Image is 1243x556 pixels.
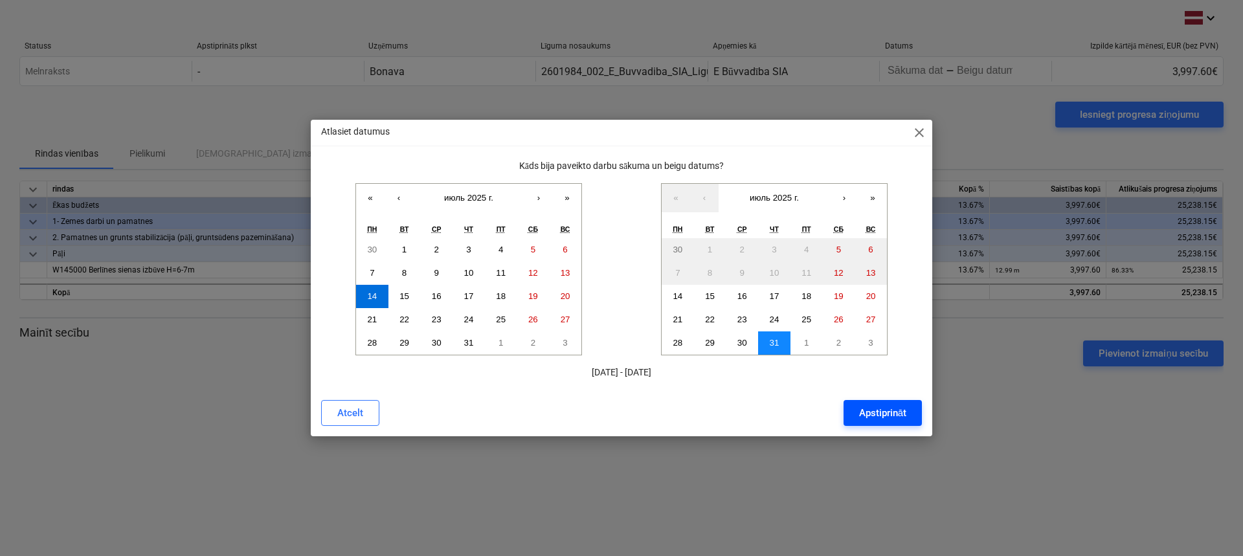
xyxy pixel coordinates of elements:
[912,125,927,140] span: close
[496,315,506,324] abbr: 25 июля 2025 г.
[356,238,388,261] button: 30 июня 2025 г.
[804,338,809,348] abbr: 1 августа 2025 г.
[834,225,844,233] abbr: суббота
[823,308,855,331] button: 26 июля 2025 г.
[705,338,715,348] abbr: 29 июля 2025 г.
[497,225,506,233] abbr: пятница
[855,285,887,308] button: 20 июля 2025 г.
[694,238,726,261] button: 1 июля 2025 г.
[400,225,409,233] abbr: вторник
[453,261,485,285] button: 10 июля 2025 г.
[823,331,855,355] button: 2 августа 2025 г.
[758,331,790,355] button: 31 июля 2025 г.
[790,285,823,308] button: 18 июля 2025 г.
[673,338,682,348] abbr: 28 июля 2025 г.
[321,400,379,426] button: Atcelt
[772,245,776,254] abbr: 3 июля 2025 г.
[706,225,715,233] abbr: вторник
[549,261,581,285] button: 13 июля 2025 г.
[726,331,758,355] button: 30 июля 2025 г.
[561,291,570,301] abbr: 20 июля 2025 г.
[432,291,442,301] abbr: 16 июля 2025 г.
[485,331,517,355] button: 1 августа 2025 г.
[388,238,421,261] button: 1 июля 2025 г.
[662,285,694,308] button: 14 июля 2025 г.
[708,268,712,278] abbr: 8 июля 2025 г.
[321,366,922,379] p: [DATE] - [DATE]
[498,245,503,254] abbr: 4 июля 2025 г.
[694,261,726,285] button: 8 июля 2025 г.
[388,285,421,308] button: 15 июля 2025 г.
[485,238,517,261] button: 4 июля 2025 г.
[694,285,726,308] button: 15 июля 2025 г.
[737,225,747,233] abbr: среда
[432,338,442,348] abbr: 30 июля 2025 г.
[549,308,581,331] button: 27 июля 2025 г.
[836,245,841,254] abbr: 5 июля 2025 г.
[561,268,570,278] abbr: 13 июля 2025 г.
[801,268,811,278] abbr: 11 июля 2025 г.
[337,405,363,421] div: Atcelt
[770,338,779,348] abbr: 31 июля 2025 г.
[485,285,517,308] button: 18 июля 2025 г.
[453,331,485,355] button: 31 июля 2025 г.
[399,338,409,348] abbr: 29 июля 2025 г.
[432,315,442,324] abbr: 23 июля 2025 г.
[866,291,876,301] abbr: 20 июля 2025 г.
[561,225,570,233] abbr: воскресенье
[432,225,442,233] abbr: среда
[356,184,385,212] button: «
[790,331,823,355] button: 1 августа 2025 г.
[496,291,506,301] abbr: 18 июля 2025 г.
[388,261,421,285] button: 8 июля 2025 г.
[834,291,844,301] abbr: 19 июля 2025 г.
[705,315,715,324] abbr: 22 июля 2025 г.
[367,315,377,324] abbr: 21 июля 2025 г.
[823,261,855,285] button: 12 июля 2025 г.
[726,238,758,261] button: 2 июля 2025 г.
[855,261,887,285] button: 13 июля 2025 г.
[453,238,485,261] button: 3 июля 2025 г.
[464,315,474,324] abbr: 24 июля 2025 г.
[758,285,790,308] button: 17 июля 2025 г.
[402,245,407,254] abbr: 1 июля 2025 г.
[563,245,567,254] abbr: 6 июля 2025 г.
[453,308,485,331] button: 24 июля 2025 г.
[662,331,694,355] button: 28 июля 2025 г.
[662,308,694,331] button: 21 июля 2025 г.
[549,285,581,308] button: 20 июля 2025 г.
[690,184,719,212] button: ‹
[464,291,474,301] abbr: 17 июля 2025 г.
[388,331,421,355] button: 29 июля 2025 г.
[388,308,421,331] button: 22 июля 2025 г.
[453,285,485,308] button: 17 июля 2025 г.
[356,261,388,285] button: 7 июля 2025 г.
[356,308,388,331] button: 21 июля 2025 г.
[662,238,694,261] button: 30 июня 2025 г.
[859,405,906,421] div: Apstiprināt
[802,225,811,233] abbr: пятница
[528,315,538,324] abbr: 26 июля 2025 г.
[464,268,474,278] abbr: 10 июля 2025 г.
[464,338,474,348] abbr: 31 июля 2025 г.
[758,238,790,261] button: 3 июля 2025 г.
[420,285,453,308] button: 16 июля 2025 г.
[823,238,855,261] button: 5 июля 2025 г.
[413,184,524,212] button: июль 2025 г.
[464,225,473,233] abbr: четверг
[356,285,388,308] button: 14 июля 2025 г.
[673,245,682,254] abbr: 30 июня 2025 г.
[524,184,553,212] button: ›
[737,338,747,348] abbr: 30 июля 2025 г.
[673,225,682,233] abbr: понедельник
[844,400,922,426] button: Apstiprināt
[321,125,390,139] p: Atlasiet datumus
[740,268,745,278] abbr: 9 июля 2025 г.
[517,308,550,331] button: 26 июля 2025 г.
[726,308,758,331] button: 23 июля 2025 г.
[758,308,790,331] button: 24 июля 2025 г.
[553,184,581,212] button: »
[866,268,876,278] abbr: 13 июля 2025 г.
[434,268,439,278] abbr: 9 июля 2025 г.
[402,268,407,278] abbr: 8 июля 2025 г.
